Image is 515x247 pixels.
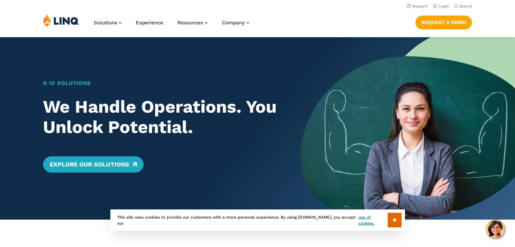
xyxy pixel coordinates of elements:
nav: Primary Navigation [94,14,249,37]
div: This site uses cookies to provide our customers with a more personal experience. By using [DOMAIN... [110,209,405,231]
h2: We Handle Operations. You Unlock Potential. [43,97,280,137]
a: Solutions [94,20,122,26]
span: Company [222,20,245,26]
h1: K‑12 Solutions [43,79,280,87]
a: Support [407,4,428,8]
button: Open Search Bar [454,4,472,9]
span: Solutions [94,20,117,26]
a: Login [433,4,449,8]
span: Resources [177,20,203,26]
a: Company [222,20,249,26]
a: use of cookies. [359,214,387,226]
nav: Button Navigation [415,14,472,29]
button: Hello, have a question? Let’s chat. [486,220,505,239]
a: Resources [177,20,208,26]
a: Request a Demo [415,16,472,29]
a: Experience [136,20,163,26]
a: Explore Our Solutions [43,156,144,173]
span: Search [459,4,472,8]
img: Home Banner [300,37,515,220]
img: LINQ | K‑12 Software [43,14,79,27]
